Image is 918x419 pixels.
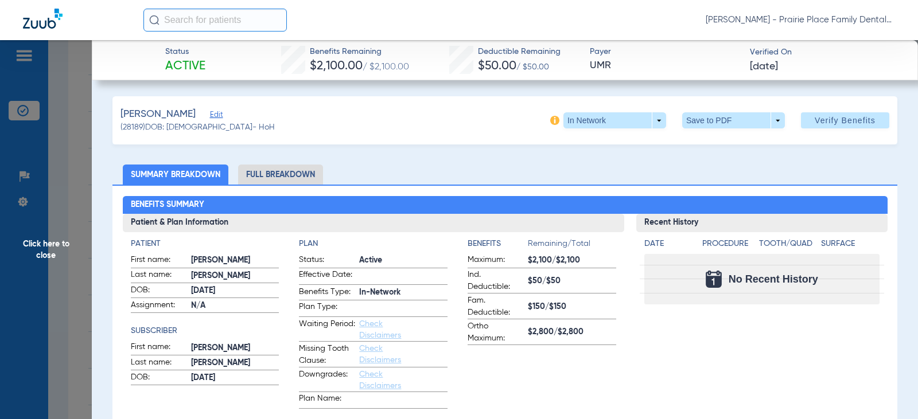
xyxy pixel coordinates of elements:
[191,342,279,354] span: [PERSON_NAME]
[644,238,693,254] app-breakdown-title: Date
[299,301,355,316] span: Plan Type:
[123,214,625,232] h3: Patient & Plan Information
[468,295,524,319] span: Fam. Deductible:
[299,393,355,408] span: Plan Name:
[131,325,279,337] h4: Subscriber
[165,46,205,58] span: Status
[299,369,355,391] span: Downgrades:
[750,46,900,58] span: Verified On
[821,238,879,250] h4: Surface
[120,122,275,134] span: (28189) DOB: [DEMOGRAPHIC_DATA] - HoH
[706,271,722,288] img: Calendar
[210,111,220,122] span: Edit
[131,341,187,355] span: First name:
[528,301,616,313] span: $150/$150
[759,238,817,254] app-breakdown-title: Tooth/Quad
[702,238,754,254] app-breakdown-title: Procedure
[528,326,616,338] span: $2,800/$2,800
[131,284,187,298] span: DOB:
[644,238,693,250] h4: Date
[238,165,323,185] li: Full Breakdown
[143,9,287,32] input: Search for patients
[468,269,524,293] span: Ind. Deductible:
[165,58,205,75] span: Active
[359,370,401,390] a: Check Disclaimers
[729,273,818,285] span: No Recent History
[478,46,561,58] span: Deductible Remaining
[299,318,355,341] span: Waiting Period:
[363,62,409,72] span: / $2,100.00
[131,238,279,250] h4: Patient
[191,357,279,369] span: [PERSON_NAME]
[682,112,785,128] button: Save to PDF
[815,116,876,125] span: Verify Benefits
[131,254,187,268] span: First name:
[821,238,879,254] app-breakdown-title: Surface
[149,15,160,25] img: Search Icon
[299,286,355,300] span: Benefits Type:
[299,343,355,367] span: Missing Tooth Clause:
[468,238,528,250] h4: Benefits
[563,112,666,128] button: In Network
[310,60,363,72] span: $2,100.00
[636,214,887,232] h3: Recent History
[131,299,187,313] span: Assignment:
[123,196,888,214] h2: Benefits Summary
[359,344,401,364] a: Check Disclaimers
[468,320,524,344] span: Ortho Maximum:
[750,60,778,74] span: [DATE]
[590,58,740,73] span: UMR
[590,46,740,58] span: Payer
[359,320,401,339] a: Check Disclaimers
[528,238,616,254] span: Remaining/Total
[191,300,279,312] span: N/A
[131,269,187,283] span: Last name:
[23,9,63,29] img: Zuub Logo
[359,287,448,299] span: In-Network
[310,46,409,58] span: Benefits Remaining
[528,275,616,287] span: $50/$50
[191,254,279,267] span: [PERSON_NAME]
[191,270,279,282] span: [PERSON_NAME]
[191,285,279,297] span: [DATE]
[123,165,228,185] li: Summary Breakdown
[478,60,516,72] span: $50.00
[516,63,549,71] span: / $50.00
[702,238,754,250] h4: Procedure
[299,238,448,250] h4: Plan
[528,254,616,267] span: $2,100/$2,100
[359,254,448,267] span: Active
[299,254,355,268] span: Status:
[706,14,895,26] span: [PERSON_NAME] - Prairie Place Family Dental
[550,116,559,125] img: info-icon
[120,107,196,122] span: [PERSON_NAME]
[191,372,279,384] span: [DATE]
[299,269,355,284] span: Effective Date:
[131,357,187,370] span: Last name:
[131,371,187,385] span: DOB:
[759,238,817,250] h4: Tooth/Quad
[468,238,528,254] app-breakdown-title: Benefits
[801,112,889,128] button: Verify Benefits
[468,254,524,268] span: Maximum:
